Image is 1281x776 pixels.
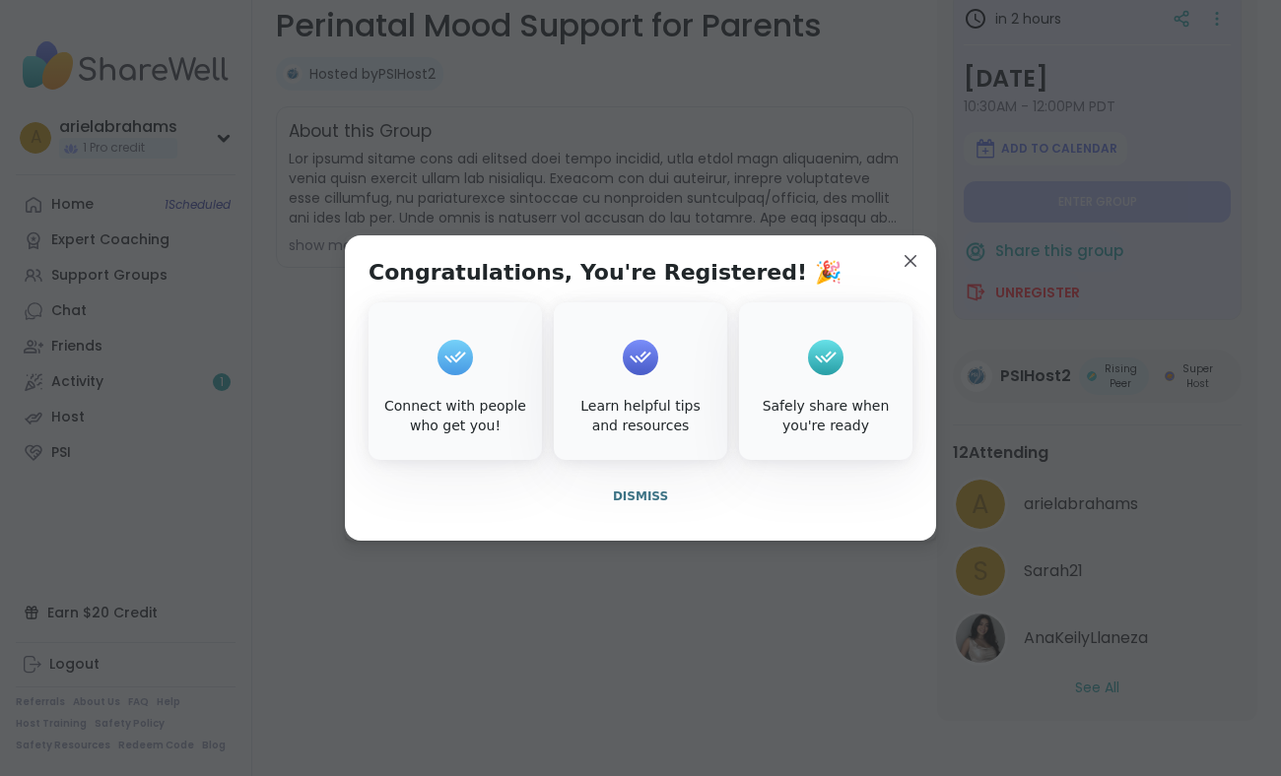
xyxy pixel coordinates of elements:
[369,476,912,517] button: Dismiss
[372,397,538,435] div: Connect with people who get you!
[743,397,909,435] div: Safely share when you're ready
[558,397,723,435] div: Learn helpful tips and resources
[613,489,668,503] span: Dismiss
[369,259,842,287] h1: Congratulations, You're Registered! 🎉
